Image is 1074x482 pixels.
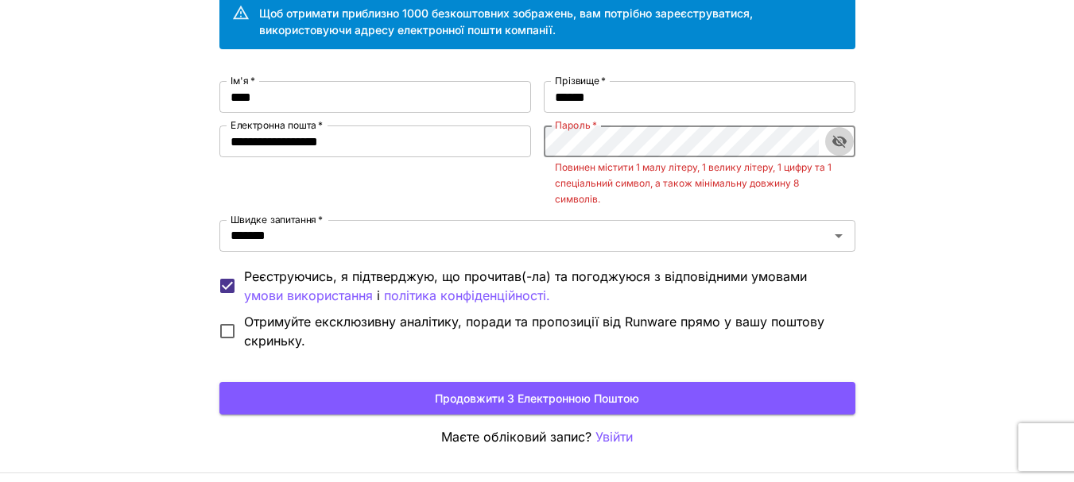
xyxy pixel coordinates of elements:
[555,75,599,87] font: Прізвище
[219,382,855,415] button: Продовжити з електронною поштою
[244,286,373,306] button: Реєструючись, я підтверджую, що прочитав(-ла) та погоджуюся з відповідними умовами і політика кон...
[595,427,633,447] button: Увійти
[231,213,316,225] font: Швидке запитання
[244,268,807,284] font: Реєструючись, я підтверджую, що прочитав(-ла) та погоджуюся з відповідними умовами
[435,391,639,405] font: Продовжити з електронною поштою
[825,127,854,156] button: перемикання видимості пароля
[377,287,380,303] font: і
[244,314,824,349] font: Отримуйте ексклюзивну аналітику, поради та пропозиції від Runware прямо у вашу поштову скриньку.
[555,161,832,205] font: Повинен містити 1 малу літеру, 1 велику літеру, 1 цифру та 1 спеціальний символ, а також мінімаль...
[231,119,316,131] font: Електронна пошта
[555,119,590,131] font: Пароль
[384,287,550,303] font: політика конфіденційності.
[441,429,591,445] font: Маєте обліковий запис?
[244,287,373,303] font: умови використання
[595,429,633,445] font: Увійти
[384,286,550,306] button: Реєструючись, я підтверджую, що прочитав(-ла) та погоджуюся з відповідними умовами умови використ...
[828,225,850,247] button: ВІДЧИНЕНО
[231,75,249,87] font: Ім'я
[259,6,753,37] font: Щоб отримати приблизно 1000 безкоштовних зображень, вам потрібно зареєструватися, використовуючи ...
